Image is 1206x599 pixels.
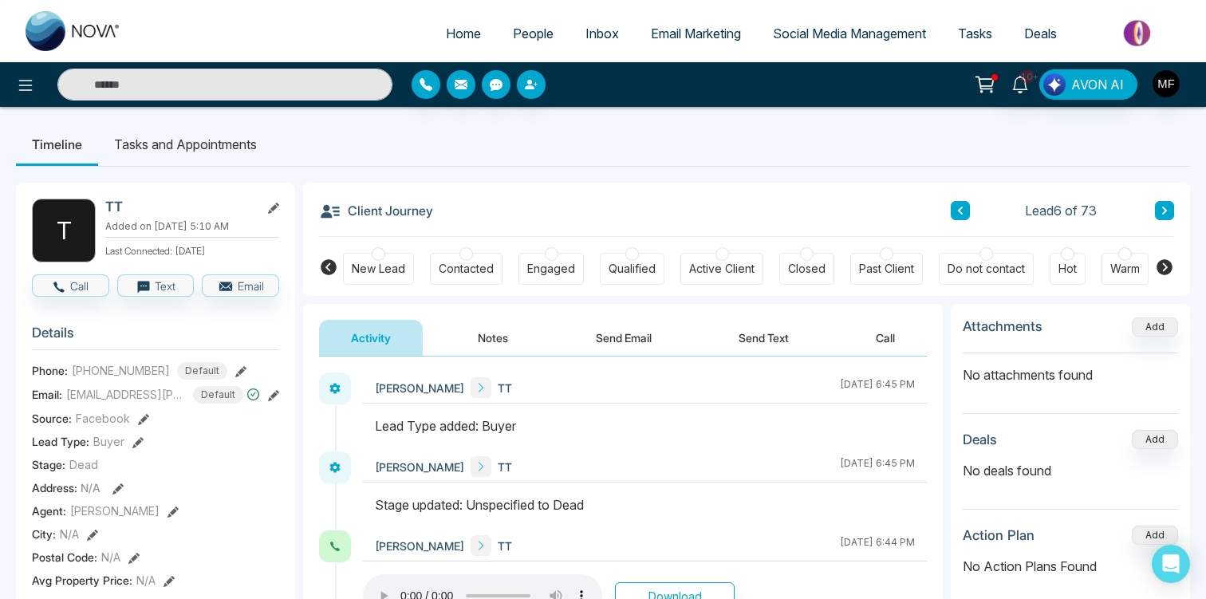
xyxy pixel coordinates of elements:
span: N/A [101,549,120,566]
span: Home [446,26,481,41]
span: Postal Code : [32,549,97,566]
span: TT [498,459,512,475]
img: Lead Flow [1043,73,1066,96]
li: Tasks and Appointments [98,123,273,166]
span: Tasks [958,26,992,41]
span: TT [498,538,512,554]
span: Default [177,362,227,380]
span: Email Marketing [651,26,741,41]
div: T [32,199,96,262]
button: Call [32,274,109,297]
div: [DATE] 6:45 PM [840,456,915,477]
li: Timeline [16,123,98,166]
a: Inbox [569,18,635,49]
a: Email Marketing [635,18,757,49]
span: Inbox [585,26,619,41]
span: [PERSON_NAME] [375,538,464,554]
span: N/A [81,481,100,495]
div: Do not contact [948,261,1025,277]
img: Market-place.gif [1081,15,1196,51]
button: Add [1132,317,1178,337]
h3: Details [32,325,279,349]
div: New Lead [352,261,405,277]
button: Email [202,274,279,297]
span: Deals [1024,26,1057,41]
span: N/A [136,572,156,589]
span: Default [193,386,243,404]
img: Nova CRM Logo [26,11,121,51]
p: No attachments found [963,353,1178,384]
a: Social Media Management [757,18,942,49]
span: Avg Property Price : [32,572,132,589]
span: Add [1132,319,1178,333]
span: Facebook [76,410,130,427]
button: Text [117,274,195,297]
img: User Avatar [1153,70,1180,97]
button: Call [844,320,927,356]
span: Buyer [93,433,124,450]
div: Closed [788,261,826,277]
h2: TT [105,199,254,215]
a: Tasks [942,18,1008,49]
p: Added on [DATE] 5:10 AM [105,219,279,234]
span: Lead 6 of 73 [1025,201,1097,220]
div: Qualified [609,261,656,277]
span: Phone: [32,362,68,379]
div: Contacted [439,261,494,277]
a: People [497,18,569,49]
p: No deals found [963,461,1178,480]
span: TT [498,380,512,396]
h3: Attachments [963,318,1042,334]
span: Stage: [32,456,65,473]
span: [PERSON_NAME] [70,502,160,519]
button: Add [1132,430,1178,449]
span: [EMAIL_ADDRESS][PERSON_NAME][DOMAIN_NAME] [66,386,186,403]
span: Dead [69,456,98,473]
button: Send Text [707,320,821,356]
div: Past Client [859,261,914,277]
p: Last Connected: [DATE] [105,241,279,258]
button: Activity [319,320,423,356]
span: Agent: [32,502,66,519]
span: 10+ [1020,69,1035,84]
a: 10+ [1001,69,1039,97]
button: Add [1132,526,1178,545]
span: [PERSON_NAME] [375,380,464,396]
button: AVON AI [1039,69,1137,100]
h3: Action Plan [963,527,1035,543]
span: Lead Type: [32,433,89,450]
span: City : [32,526,56,542]
span: AVON AI [1071,75,1124,94]
a: Deals [1008,18,1073,49]
div: Open Intercom Messenger [1152,545,1190,583]
div: Hot [1058,261,1077,277]
span: N/A [60,526,79,542]
div: Engaged [527,261,575,277]
div: Warm [1110,261,1140,277]
span: Email: [32,386,62,403]
h3: Client Journey [319,199,433,223]
button: Send Email [564,320,684,356]
p: No Action Plans Found [963,557,1178,576]
span: Address: [32,479,100,496]
div: [DATE] 6:44 PM [840,535,915,556]
h3: Deals [963,432,997,447]
span: Social Media Management [773,26,926,41]
div: Active Client [689,261,755,277]
a: Home [430,18,497,49]
span: [PERSON_NAME] [375,459,464,475]
span: Source: [32,410,72,427]
span: [PHONE_NUMBER] [72,362,170,379]
button: Notes [446,320,540,356]
div: [DATE] 6:45 PM [840,377,915,398]
span: People [513,26,554,41]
